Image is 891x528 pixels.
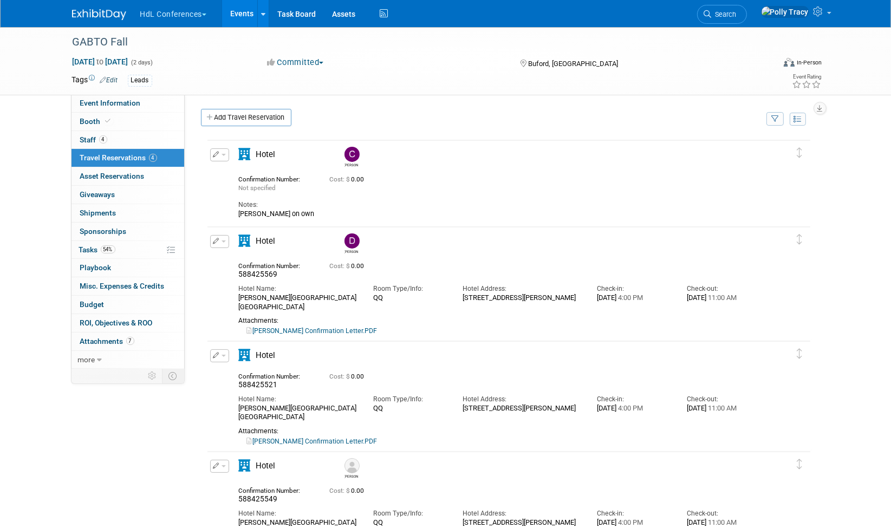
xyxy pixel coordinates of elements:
span: 0.00 [330,373,369,380]
span: to [95,57,106,66]
span: 54% [101,245,115,253]
div: Hotel Name: [239,284,357,294]
div: Confirmation Number: [239,259,314,270]
div: [DATE] [597,518,670,527]
span: 0.00 [330,175,369,183]
span: 4:00 PM [616,404,643,412]
div: Hotel Name: [239,395,357,404]
a: Booth [71,113,184,131]
span: Staff [80,135,107,144]
button: Committed [263,57,328,68]
img: Janice Allen Jackson [344,458,360,473]
div: QQ [373,404,446,413]
span: ROI, Objectives & ROO [80,318,153,327]
span: Cost: $ [330,487,352,494]
a: [PERSON_NAME] Confirmation Letter.PDF [247,438,378,445]
span: Misc. Expenses & Credits [80,282,165,290]
span: Cost: $ [330,373,352,380]
a: Sponsorships [71,223,184,240]
span: 11:00 AM [706,404,737,412]
i: Hotel [239,235,251,247]
div: Notes: [239,200,760,210]
div: QQ [373,518,446,527]
a: more [71,351,184,369]
div: Room Type/Info: [373,395,446,404]
div: QQ [373,294,446,302]
span: 588425549 [239,494,278,503]
i: Hotel [239,148,251,160]
span: Search [712,10,737,18]
img: Drew Rifkin [344,233,360,249]
div: [PERSON_NAME] on own [239,210,760,218]
div: Leads [128,75,152,86]
div: Drew Rifkin [342,233,361,255]
span: 4 [99,135,107,144]
div: Hotel Address: [463,509,581,518]
span: 0.00 [330,487,369,494]
div: Hotel Address: [463,284,581,294]
div: [STREET_ADDRESS][PERSON_NAME] [463,404,581,413]
div: [DATE] [687,294,760,302]
div: [PERSON_NAME][GEOGRAPHIC_DATA] [GEOGRAPHIC_DATA] [239,294,357,311]
div: Check-out: [687,284,760,294]
div: [PERSON_NAME][GEOGRAPHIC_DATA] [GEOGRAPHIC_DATA] [239,404,357,421]
div: Room Type/Info: [373,509,446,518]
a: Giveaways [71,186,184,204]
a: Shipments [71,204,184,222]
span: more [78,355,95,364]
div: [DATE] [687,518,760,527]
i: Click and drag to move item [797,147,803,158]
span: Travel Reservations [80,153,157,162]
i: Click and drag to move item [797,348,803,358]
a: Edit [100,76,118,84]
div: Attachments: [239,427,760,435]
span: 4:00 PM [616,518,643,526]
div: Attachments: [239,317,760,325]
a: Playbook [71,259,184,277]
div: Janice Allen Jackson [342,458,361,479]
span: 588425569 [239,270,278,278]
a: Search [697,5,747,24]
img: Format-Inperson.png [784,58,795,67]
i: Hotel [239,349,251,361]
span: 11:00 AM [706,518,737,526]
a: Tasks54% [71,241,184,259]
span: Shipments [80,208,116,217]
span: Booth [80,117,113,126]
div: Check-in: [597,395,670,404]
span: Hotel [256,461,276,471]
div: [DATE] [597,294,670,302]
div: Janice Allen Jackson [344,473,358,479]
a: Misc. Expenses & Credits [71,277,184,295]
a: Travel Reservations4 [71,149,184,167]
div: Hotel Name: [239,509,357,518]
span: Sponsorships [80,227,127,236]
span: Hotel [256,149,276,159]
i: Booth reservation complete [106,118,111,124]
span: 588425521 [239,380,278,389]
span: 4:00 PM [616,294,643,302]
div: Check-out: [687,395,760,404]
a: Attachments7 [71,333,184,350]
i: Click and drag to move item [797,234,803,244]
div: Check-out: [687,509,760,518]
td: Toggle Event Tabs [162,369,184,383]
a: [PERSON_NAME] Confirmation Letter.PDF [247,327,378,335]
td: Tags [72,74,118,87]
span: [DATE] [DATE] [72,57,129,67]
i: Filter by Traveler [771,116,779,123]
span: Attachments [80,337,134,346]
img: Polly Tracy [761,6,809,18]
div: GABTO Fall [69,32,758,52]
a: ROI, Objectives & ROO [71,314,184,332]
i: Click and drag to move item [797,459,803,469]
div: [STREET_ADDRESS][PERSON_NAME] [463,294,581,302]
div: Confirmation Number: [239,484,314,494]
span: Tasks [79,245,115,254]
span: (2 days) [131,59,153,66]
div: Check-in: [597,284,670,294]
a: Asset Reservations [71,167,184,185]
div: In-Person [796,58,822,67]
a: Add Travel Reservation [201,109,291,126]
span: Budget [80,300,105,309]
